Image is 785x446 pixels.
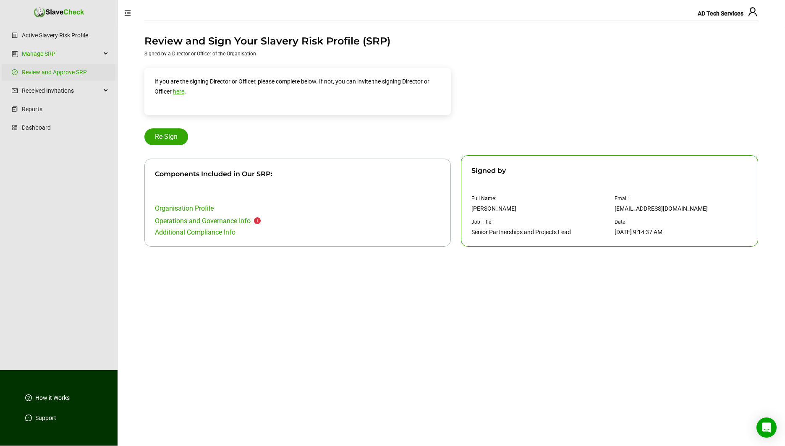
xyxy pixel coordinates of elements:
[155,204,214,212] a: Organisation Profile
[22,45,101,62] a: Manage SRP
[756,417,777,438] div: Open Intercom Messenger
[155,169,440,179] div: Components Included in Our SRP:
[471,194,496,203] div: Full Name:
[22,64,109,81] a: Review and Approve SRP
[35,414,56,422] a: Support
[615,218,662,226] div: Date
[184,88,186,95] span: .
[35,394,70,402] a: How it Works
[144,128,188,145] button: Re-Sign
[124,10,131,16] span: menu-fold
[254,217,261,224] span: info-circle
[173,88,184,95] a: here
[25,415,32,421] span: message
[22,27,109,44] a: Active Slavery Risk Profile
[471,218,571,226] div: Job Title
[12,51,18,57] span: group
[22,101,109,117] a: Reports
[615,228,662,236] div: [DATE] 9:14:37 AM
[471,166,506,176] div: Signed by
[155,132,178,142] span: Re-Sign
[615,204,708,213] div: [EMAIL_ADDRESS][DOMAIN_NAME]
[155,217,251,225] a: Operations and Governance Info
[471,204,516,213] div: [PERSON_NAME]
[25,394,32,401] span: question-circle
[154,78,429,95] span: If you are the signing Director or Officer, please complete below. If not, you can invite the sig...
[144,50,758,58] div: Signed by a Director or Officer of the Organisation
[471,228,571,236] div: Senior Partnerships and Projects Lead
[22,119,109,136] a: Dashboard
[698,10,743,17] span: AD Tech Services
[155,228,235,236] a: Additional Compliance Info
[12,88,18,94] span: mail
[22,82,101,99] span: Received Invitations
[748,7,758,17] span: user
[615,194,629,203] div: Email:
[144,34,758,48] div: Review and Sign Your Slavery Risk Profile (SRP)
